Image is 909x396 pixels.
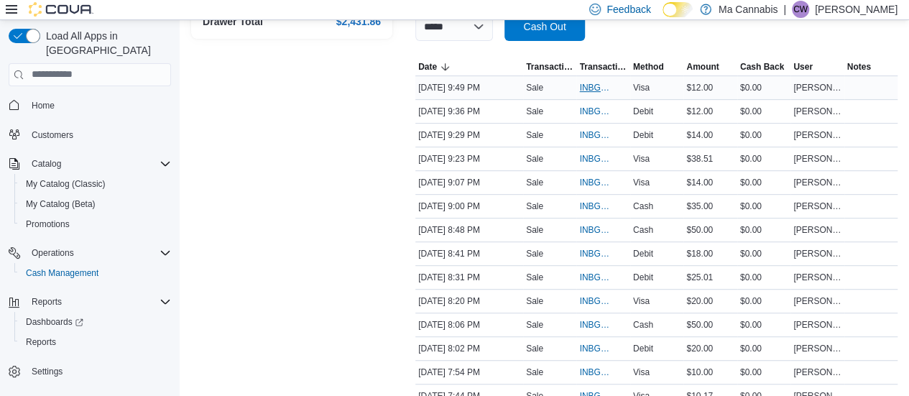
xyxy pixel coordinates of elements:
[526,224,543,236] p: Sale
[793,343,841,354] span: [PERSON_NAME]
[20,216,75,233] a: Promotions
[579,221,627,239] button: INBGCP-117564
[523,58,576,75] button: Transaction Type
[26,178,106,190] span: My Catalog (Classic)
[415,245,523,262] div: [DATE] 8:41 PM
[579,198,627,215] button: INBGCP-117565
[20,195,101,213] a: My Catalog (Beta)
[630,58,683,75] button: Method
[26,267,98,279] span: Cash Management
[579,272,612,283] span: INBGCP-117561
[737,316,790,333] div: $0.00
[633,201,653,212] span: Cash
[415,316,523,333] div: [DATE] 8:06 PM
[793,272,841,283] span: [PERSON_NAME]
[793,201,841,212] span: [PERSON_NAME]
[633,177,650,188] span: Visa
[26,96,171,114] span: Home
[579,269,627,286] button: INBGCP-117561
[26,97,60,114] a: Home
[579,177,612,188] span: INBGCP-117567
[26,126,79,144] a: Customers
[526,272,543,283] p: Sale
[579,316,627,333] button: INBGCP-117557
[793,61,813,73] span: User
[29,2,93,17] img: Cova
[606,2,650,17] span: Feedback
[26,155,171,172] span: Catalog
[32,366,63,377] span: Settings
[579,174,627,191] button: INBGCP-117567
[686,343,713,354] span: $20.00
[686,201,713,212] span: $35.00
[633,61,664,73] span: Method
[415,221,523,239] div: [DATE] 8:48 PM
[418,61,437,73] span: Date
[737,293,790,310] div: $0.00
[3,95,177,116] button: Home
[32,129,73,141] span: Customers
[633,319,653,331] span: Cash
[683,58,737,75] button: Amount
[526,106,543,117] p: Sale
[26,363,68,380] a: Settings
[847,61,871,73] span: Notes
[14,214,177,234] button: Promotions
[579,150,627,167] button: INBGCP-117569
[793,177,841,188] span: [PERSON_NAME]
[737,174,790,191] div: $0.00
[633,153,650,165] span: Visa
[14,174,177,194] button: My Catalog (Classic)
[20,195,171,213] span: My Catalog (Beta)
[526,129,543,141] p: Sale
[579,319,612,331] span: INBGCP-117557
[793,367,841,378] span: [PERSON_NAME]
[793,106,841,117] span: [PERSON_NAME]
[26,155,67,172] button: Catalog
[526,177,543,188] p: Sale
[415,58,523,75] button: Date
[526,61,573,73] span: Transaction Type
[415,364,523,381] div: [DATE] 7:54 PM
[737,269,790,286] div: $0.00
[737,340,790,357] div: $0.00
[579,82,612,93] span: INBGCP-117574
[686,153,713,165] span: $38.51
[579,245,627,262] button: INBGCP-117563
[579,224,612,236] span: INBGCP-117564
[793,248,841,259] span: [PERSON_NAME]
[737,198,790,215] div: $0.00
[526,319,543,331] p: Sale
[26,316,83,328] span: Dashboards
[783,1,786,18] p: |
[633,82,650,93] span: Visa
[20,313,89,331] a: Dashboards
[579,153,612,165] span: INBGCP-117569
[20,264,171,282] span: Cash Management
[737,221,790,239] div: $0.00
[686,61,719,73] span: Amount
[633,272,653,283] span: Debit
[415,269,523,286] div: [DATE] 8:31 PM
[740,61,784,73] span: Cash Back
[633,248,653,259] span: Debit
[26,244,171,262] span: Operations
[737,79,790,96] div: $0.00
[686,82,713,93] span: $12.00
[633,129,653,141] span: Debit
[579,126,627,144] button: INBGCP-117571
[579,293,627,310] button: INBGCP-117560
[20,264,104,282] a: Cash Management
[579,367,612,378] span: INBGCP-117555
[40,29,171,57] span: Load All Apps in [GEOGRAPHIC_DATA]
[3,154,177,174] button: Catalog
[415,150,523,167] div: [DATE] 9:23 PM
[20,175,111,193] a: My Catalog (Classic)
[526,248,543,259] p: Sale
[579,61,627,73] span: Transaction #
[737,150,790,167] div: $0.00
[26,198,96,210] span: My Catalog (Beta)
[415,79,523,96] div: [DATE] 9:49 PM
[32,158,61,170] span: Catalog
[579,343,612,354] span: INBGCP-117556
